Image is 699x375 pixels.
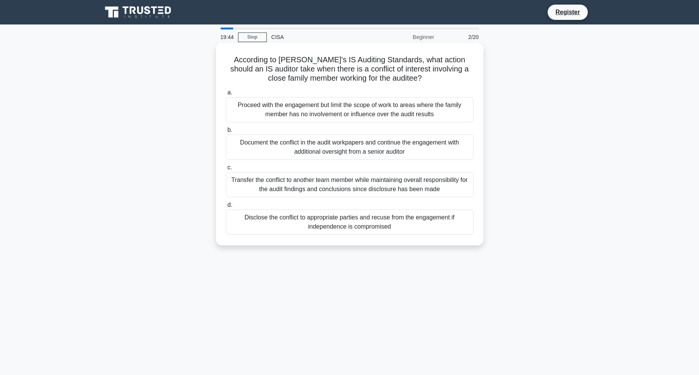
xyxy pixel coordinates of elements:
[226,172,474,197] div: Transfer the conflict to another team member while maintaining overall responsibility for the aud...
[238,32,267,42] a: Stop
[439,29,483,45] div: 2/20
[372,29,439,45] div: Beginner
[551,7,584,17] a: Register
[267,29,372,45] div: CISA
[227,127,232,133] span: b.
[226,209,474,235] div: Disclose the conflict to appropriate parties and recuse from the engagement if independence is co...
[227,201,232,208] span: d.
[227,89,232,96] span: a.
[225,55,474,83] h5: According to [PERSON_NAME]'s IS Auditing Standards, what action should an IS auditor take when th...
[226,135,474,160] div: Document the conflict in the audit workpapers and continue the engagement with additional oversig...
[227,164,232,170] span: c.
[216,29,238,45] div: 19:44
[226,97,474,122] div: Proceed with the engagement but limit the scope of work to areas where the family member has no i...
